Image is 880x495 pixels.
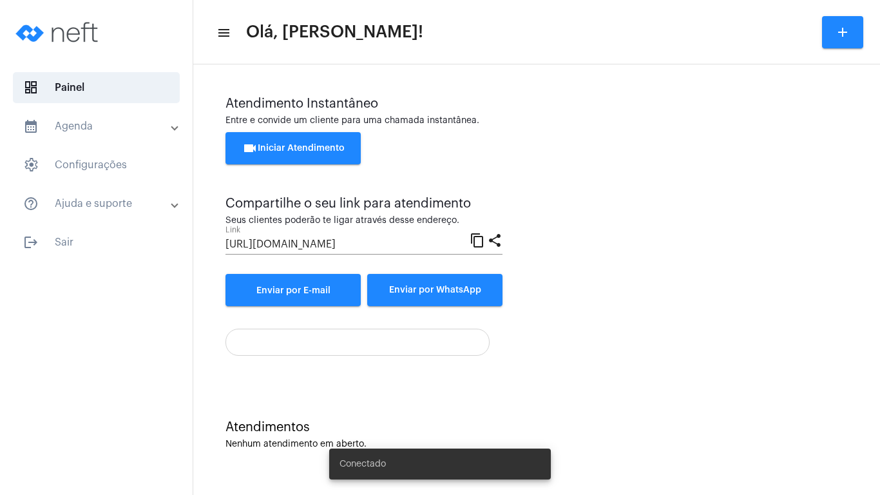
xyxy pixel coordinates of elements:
div: Atendimentos [225,420,848,434]
mat-icon: videocam [242,141,258,156]
span: sidenav icon [23,157,39,173]
span: Configurações [13,150,180,180]
mat-icon: sidenav icon [23,235,39,250]
mat-icon: sidenav icon [216,25,229,41]
div: Entre e convide um cliente para uma chamada instantânea. [225,116,848,126]
span: Iniciar Atendimento [242,144,345,153]
button: Iniciar Atendimento [225,132,361,164]
mat-expansion-panel-header: sidenav iconAjuda e suporte [8,188,193,219]
span: Painel [13,72,180,103]
span: Olá, [PERSON_NAME]! [246,22,423,43]
a: Enviar por E-mail [225,274,361,306]
div: Seus clientes poderão te ligar através desse endereço. [225,216,502,226]
span: Sair [13,227,180,258]
mat-icon: content_copy [470,232,485,247]
img: logo-neft-novo-2.png [10,6,107,58]
mat-expansion-panel-header: sidenav iconAgenda [8,111,193,142]
mat-icon: sidenav icon [23,196,39,211]
div: Atendimento Instantâneo [225,97,848,111]
span: sidenav icon [23,80,39,95]
span: Enviar por E-mail [256,286,330,295]
mat-icon: share [487,232,502,247]
div: Compartilhe o seu link para atendimento [225,197,502,211]
mat-icon: sidenav icon [23,119,39,134]
div: Nenhum atendimento em aberto. [225,440,848,449]
mat-panel-title: Ajuda e suporte [23,196,172,211]
button: Enviar por WhatsApp [367,274,502,306]
mat-panel-title: Agenda [23,119,172,134]
span: Conectado [340,458,386,471]
span: Enviar por WhatsApp [389,286,481,295]
mat-icon: add [835,24,850,40]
